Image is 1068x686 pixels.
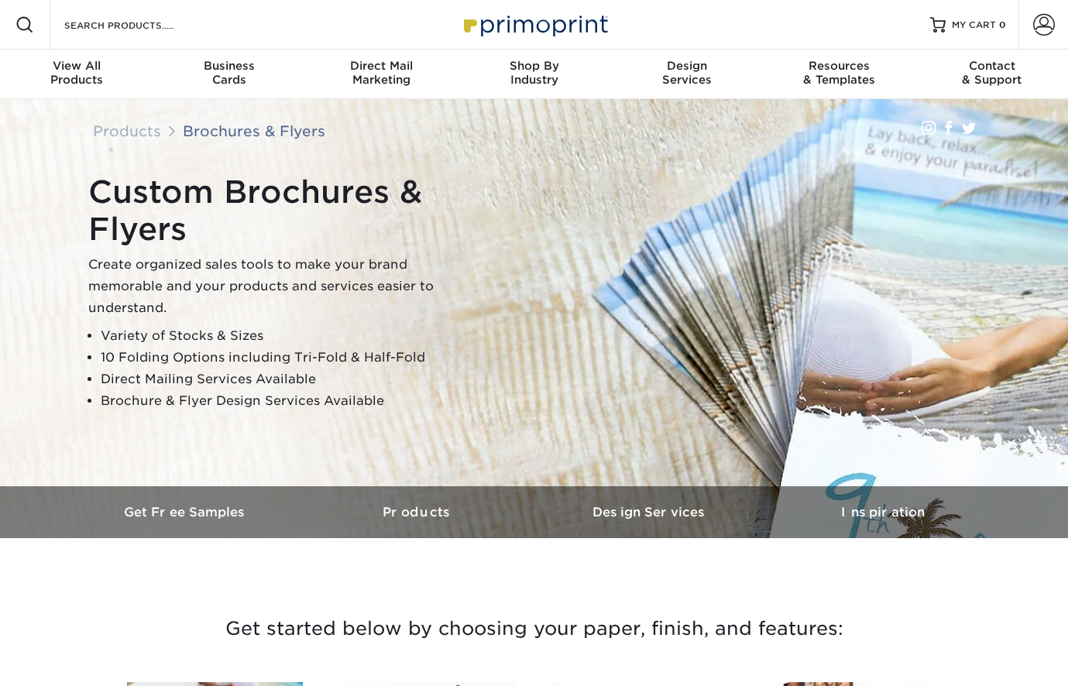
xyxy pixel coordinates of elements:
[610,59,763,73] span: Design
[70,505,302,520] h3: Get Free Samples
[952,19,996,32] span: MY CART
[767,505,999,520] h3: Inspiration
[457,8,612,41] img: Primoprint
[999,19,1006,30] span: 0
[915,59,1068,87] div: & Support
[534,486,767,538] a: Design Services
[101,369,476,390] li: Direct Mailing Services Available
[88,173,476,248] h1: Custom Brochures & Flyers
[302,505,534,520] h3: Products
[610,50,763,99] a: DesignServices
[93,122,161,139] a: Products
[767,486,999,538] a: Inspiration
[88,254,476,319] p: Create organized sales tools to make your brand memorable and your products and services easier t...
[81,594,987,664] h3: Get started below by choosing your paper, finish, and features:
[153,50,305,99] a: BusinessCards
[458,59,610,73] span: Shop By
[915,59,1068,73] span: Contact
[763,59,915,87] div: & Templates
[915,50,1068,99] a: Contact& Support
[183,122,325,139] a: Brochures & Flyers
[153,59,305,73] span: Business
[610,59,763,87] div: Services
[305,59,458,73] span: Direct Mail
[153,59,305,87] div: Cards
[534,505,767,520] h3: Design Services
[458,59,610,87] div: Industry
[305,50,458,99] a: Direct MailMarketing
[70,486,302,538] a: Get Free Samples
[302,486,534,538] a: Products
[101,347,476,369] li: 10 Folding Options including Tri-Fold & Half-Fold
[305,59,458,87] div: Marketing
[458,50,610,99] a: Shop ByIndustry
[763,59,915,73] span: Resources
[101,390,476,412] li: Brochure & Flyer Design Services Available
[101,325,476,347] li: Variety of Stocks & Sizes
[763,50,915,99] a: Resources& Templates
[63,15,214,34] input: SEARCH PRODUCTS.....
